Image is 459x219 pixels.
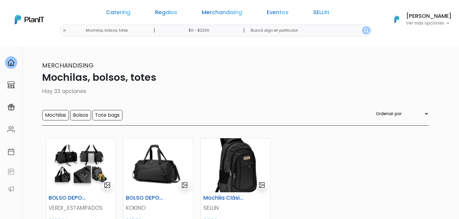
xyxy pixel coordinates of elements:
img: people-662611757002400ad9ed0e3c099ab2801c6687ba6c219adb57efc949bc21e19d.svg [7,126,15,133]
a: Eventos [267,10,289,17]
img: thumb_Captura_de_pantalla_2025-05-29_133217.png [123,138,193,192]
img: feedback-78b5a0c8f98aac82b08bfc38622c3050aee476f2c9584af64705fc4e61158814.svg [7,168,15,175]
a: Regalos [155,10,177,17]
a: Merchandising [202,10,242,17]
h6: [PERSON_NAME] [406,14,452,19]
img: thumb_Captura_de_pantalla_2025-05-29_132914.png [46,138,115,192]
button: PlanIt Logo [PERSON_NAME] Ver más opciones [386,11,452,27]
p: VERDI_ESTAMPADOS [49,204,113,212]
p: Hay 33 opciones [30,87,429,95]
img: close-6986928ebcb1d6c9903e3b54e860dbc4d054630f23adef3a32610726dff6a82b.svg [62,29,66,33]
p: KOKINO [126,204,190,212]
a: SELLIN [313,10,329,17]
img: gallery-light [104,182,111,189]
a: Catering [106,10,130,17]
img: campaigns-02234683943229c281be62815700db0a1741e53638e28bf9629b52c665b00959.svg [7,104,15,111]
img: calendar-87d922413cdce8b2cf7b7f5f62616a5cf9e4887200fb71536465627b3292af00.svg [7,148,15,155]
img: partners-52edf745621dab592f3b2c58e3bca9d71375a7ef29c3b500c9f145b62cc070d4.svg [7,185,15,193]
img: gallery-light [258,182,265,189]
h6: BOLSO DEPORTIVO [45,195,93,201]
h6: BOLSO DEPORTIVO [122,195,170,201]
img: thumb_6888d037e7f06_27.png [201,138,270,192]
img: home-e721727adea9d79c4d83392d1f703f7f8bce08238fde08b1acbfd93340b81755.svg [7,59,15,66]
input: Mochilas [42,110,69,120]
p: | [154,27,155,34]
p: Merchandising [30,61,429,70]
p: | [243,27,245,34]
p: Mochilas, bolsos, totes [30,70,429,85]
input: Tote bags [92,110,122,120]
input: Bolsos [70,110,91,120]
img: search_button-432b6d5273f82d61273b3651a40e1bd1b912527efae98b1b7a1b2c0702e16a8d.svg [364,28,369,33]
img: marketplace-4ceaa7011d94191e9ded77b95e3339b90024bf715f7c57f8cf31f2d8c509eaba.svg [7,81,15,88]
input: Buscá algo en particular.. [246,25,372,37]
img: PlanIt Logo [15,15,44,24]
img: gallery-light [181,182,188,189]
h6: Mochila Clásica Eco [200,195,248,201]
p: Ver más opciones [406,21,452,25]
img: PlanIt Logo [390,13,404,26]
p: SELLIN [203,204,268,212]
